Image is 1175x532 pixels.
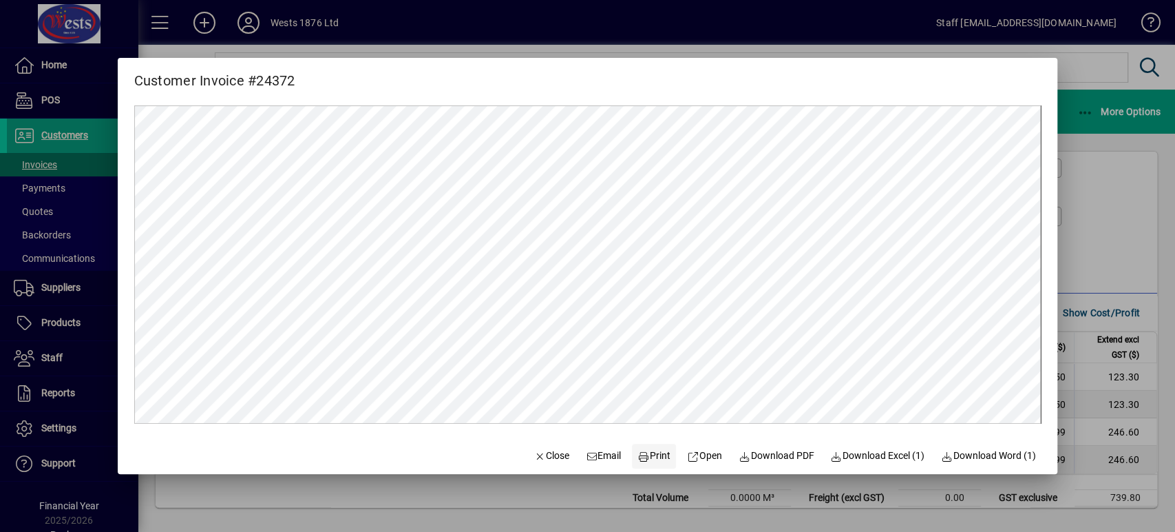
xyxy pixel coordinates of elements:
a: Open [681,444,728,469]
span: Download PDF [739,449,814,463]
span: Print [638,449,671,463]
span: Download Excel (1) [830,449,924,463]
button: Close [528,444,575,469]
button: Print [632,444,676,469]
span: Close [533,449,569,463]
h2: Customer Invoice #24372 [118,58,312,92]
button: Download Word (1) [935,444,1041,469]
a: Download PDF [733,444,820,469]
span: Email [586,449,622,463]
button: Email [580,444,627,469]
span: Open [687,449,722,463]
button: Download Excel (1) [825,444,930,469]
span: Download Word (1) [941,449,1036,463]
